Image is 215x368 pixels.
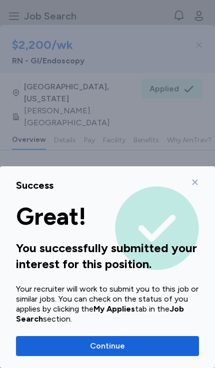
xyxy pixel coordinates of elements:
[16,240,199,272] div: You successfully submitted your interest for this position.
[16,304,184,324] strong: Job Search
[16,336,199,356] button: Continue
[90,340,125,352] span: Continue
[16,204,199,228] div: Great!
[93,304,135,314] strong: My Applies
[16,284,199,324] div: Your recruiter will work to submit you to this job or similar jobs. You can check on the status o...
[16,178,53,192] div: Success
